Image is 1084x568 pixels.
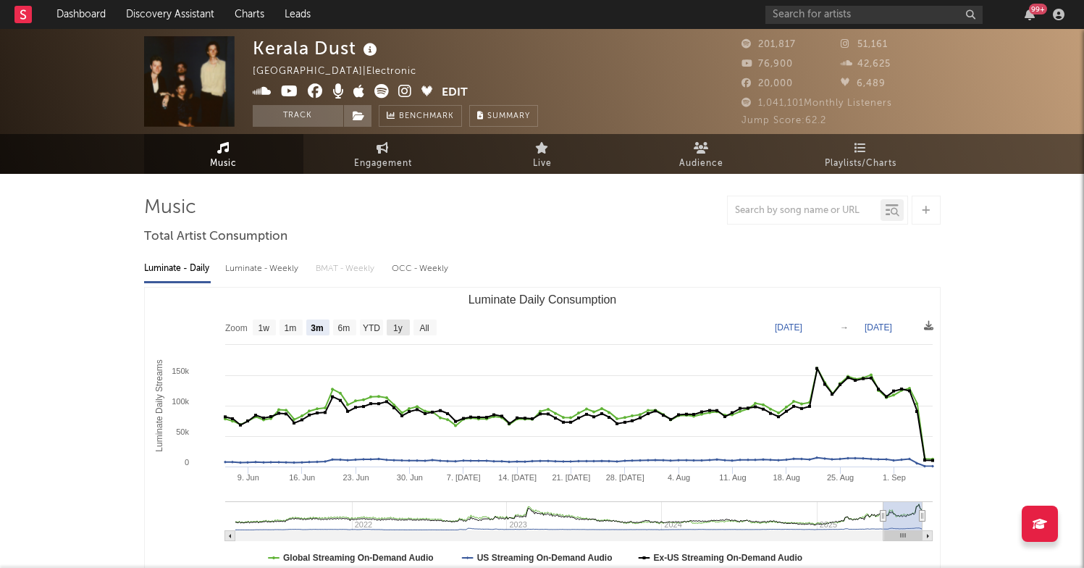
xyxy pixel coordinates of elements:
[622,134,781,174] a: Audience
[176,427,189,436] text: 50k
[442,84,468,102] button: Edit
[781,134,941,174] a: Playlists/Charts
[741,116,826,125] span: Jump Score: 62.2
[1025,9,1035,20] button: 99+
[337,323,350,333] text: 6m
[741,79,793,88] span: 20,000
[741,40,796,49] span: 201,817
[552,473,590,482] text: 21. [DATE]
[468,293,616,306] text: Luminate Daily Consumption
[728,205,881,217] input: Search by song name or URL
[765,6,983,24] input: Search for artists
[841,59,891,69] span: 42,625
[1029,4,1047,14] div: 99 +
[303,134,463,174] a: Engagement
[741,59,793,69] span: 76,900
[476,553,612,563] text: US Streaming On-Demand Audio
[865,322,892,333] text: [DATE]
[773,473,799,482] text: 18. Aug
[210,155,237,172] span: Music
[311,323,323,333] text: 3m
[653,553,802,563] text: Ex-US Streaming On-Demand Audio
[393,323,403,333] text: 1y
[343,473,369,482] text: 23. Jun
[283,553,434,563] text: Global Streaming On-Demand Audio
[253,36,381,60] div: Kerala Dust
[184,458,188,467] text: 0
[775,322,802,333] text: [DATE]
[533,155,552,172] span: Live
[172,397,189,406] text: 100k
[392,256,450,281] div: OCC - Weekly
[258,323,269,333] text: 1w
[144,256,211,281] div: Luminate - Daily
[826,473,853,482] text: 25. Aug
[419,323,429,333] text: All
[284,323,296,333] text: 1m
[354,155,412,172] span: Engagement
[446,473,480,482] text: 7. [DATE]
[825,155,896,172] span: Playlists/Charts
[840,322,849,333] text: →
[679,155,723,172] span: Audience
[225,256,301,281] div: Luminate - Weekly
[841,40,888,49] span: 51,161
[144,134,303,174] a: Music
[237,473,259,482] text: 9. Jun
[379,105,462,127] a: Benchmark
[362,323,379,333] text: YTD
[719,473,746,482] text: 11. Aug
[667,473,689,482] text: 4. Aug
[396,473,422,482] text: 30. Jun
[225,323,248,333] text: Zoom
[154,359,164,451] text: Luminate Daily Streams
[841,79,886,88] span: 6,489
[144,228,287,246] span: Total Artist Consumption
[253,63,433,80] div: [GEOGRAPHIC_DATA] | Electronic
[741,99,892,108] span: 1,041,101 Monthly Listeners
[399,108,454,125] span: Benchmark
[882,473,905,482] text: 1. Sep
[605,473,644,482] text: 28. [DATE]
[253,105,343,127] button: Track
[463,134,622,174] a: Live
[487,112,530,120] span: Summary
[469,105,538,127] button: Summary
[172,367,189,375] text: 150k
[289,473,315,482] text: 16. Jun
[498,473,537,482] text: 14. [DATE]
